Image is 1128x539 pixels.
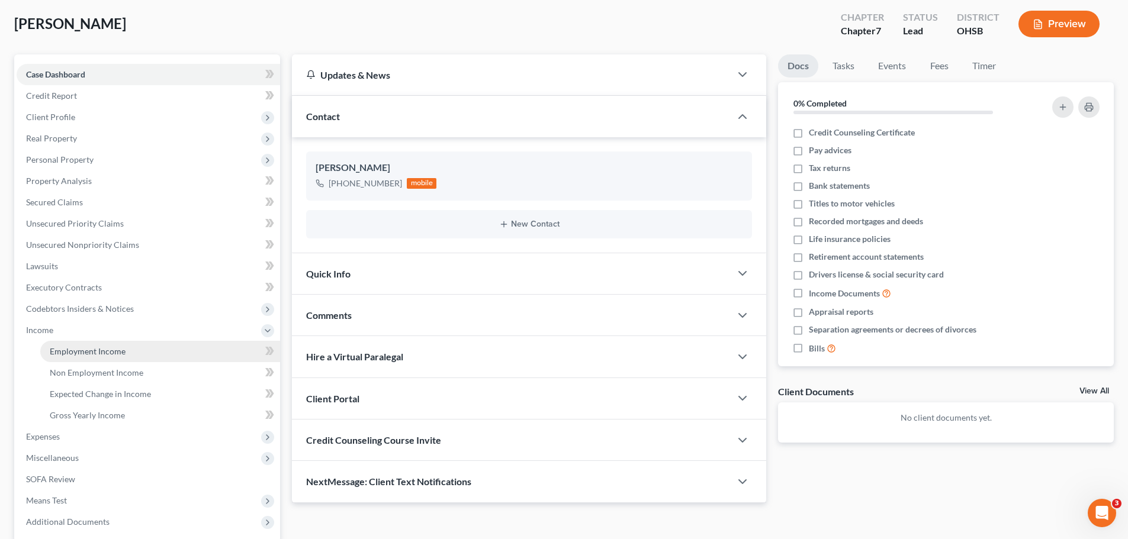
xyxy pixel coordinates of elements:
a: Events [869,54,915,78]
span: NextMessage: Client Text Notifications [306,476,471,487]
span: Credit Report [26,91,77,101]
a: Lawsuits [17,256,280,277]
span: Unsecured Priority Claims [26,218,124,228]
a: SOFA Review [17,469,280,490]
span: Tax returns [809,162,850,174]
span: 7 [876,25,881,36]
a: Fees [920,54,958,78]
span: Secured Claims [26,197,83,207]
span: Bank statements [809,180,870,192]
span: Property Analysis [26,176,92,186]
span: Means Test [26,495,67,505]
div: OHSB [957,24,1000,38]
span: Drivers license & social security card [809,269,944,280]
span: Bills [809,343,825,354]
div: Status [903,11,938,24]
a: Non Employment Income [40,362,280,383]
span: SOFA Review [26,474,75,484]
span: Codebtors Insiders & Notices [26,304,134,314]
a: Executory Contracts [17,277,280,298]
a: Secured Claims [17,192,280,213]
div: Chapter [841,11,884,24]
a: Case Dashboard [17,64,280,85]
a: Unsecured Priority Claims [17,213,280,234]
span: Contact [306,111,340,122]
div: Updates & News [306,69,716,81]
a: Unsecured Nonpriority Claims [17,234,280,256]
span: Income [26,325,53,335]
span: Credit Counseling Certificate [809,127,915,138]
iframe: Intercom live chat [1088,499,1116,527]
button: Preview [1018,11,1100,37]
span: [PERSON_NAME] [14,15,126,32]
a: Employment Income [40,341,280,362]
span: Lawsuits [26,261,58,271]
a: Timer [963,54,1005,78]
span: Pay advices [809,144,851,156]
span: Quick Info [306,268,351,279]
button: New Contact [316,220,743,229]
span: Employment Income [50,346,126,356]
span: Executory Contracts [26,282,102,292]
span: Gross Yearly Income [50,410,125,420]
a: Tasks [823,54,864,78]
span: Client Profile [26,112,75,122]
span: Separation agreements or decrees of divorces [809,324,976,335]
p: No client documents yet. [788,412,1104,424]
span: Comments [306,309,352,321]
a: Gross Yearly Income [40,405,280,426]
div: Client Documents [778,385,854,398]
span: Income Documents [809,288,880,299]
span: Titles to motor vehicles [809,198,895,209]
a: Property Analysis [17,170,280,192]
span: Miscellaneous [26,453,79,463]
span: Hire a Virtual Paralegal [306,351,403,362]
span: Case Dashboard [26,69,85,79]
div: [PHONE_NUMBER] [329,177,402,189]
a: View All [1079,387,1109,395]
a: Docs [778,54,818,78]
span: 3 [1112,499,1121,508]
span: Unsecured Nonpriority Claims [26,240,139,250]
span: Additional Documents [26,517,110,527]
span: Retirement account statements [809,251,924,263]
strong: 0% Completed [793,98,847,108]
span: Expenses [26,431,60,441]
span: Credit Counseling Course Invite [306,434,441,446]
span: Client Portal [306,393,359,404]
span: Appraisal reports [809,306,873,318]
div: Lead [903,24,938,38]
div: Chapter [841,24,884,38]
div: District [957,11,1000,24]
span: Life insurance policies [809,233,891,245]
a: Credit Report [17,85,280,106]
div: mobile [407,178,436,189]
span: Recorded mortgages and deeds [809,215,923,227]
span: Personal Property [26,154,94,164]
span: Non Employment Income [50,367,143,377]
div: [PERSON_NAME] [316,161,743,175]
a: Expected Change in Income [40,383,280,405]
span: Expected Change in Income [50,389,151,399]
span: Real Property [26,133,77,143]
